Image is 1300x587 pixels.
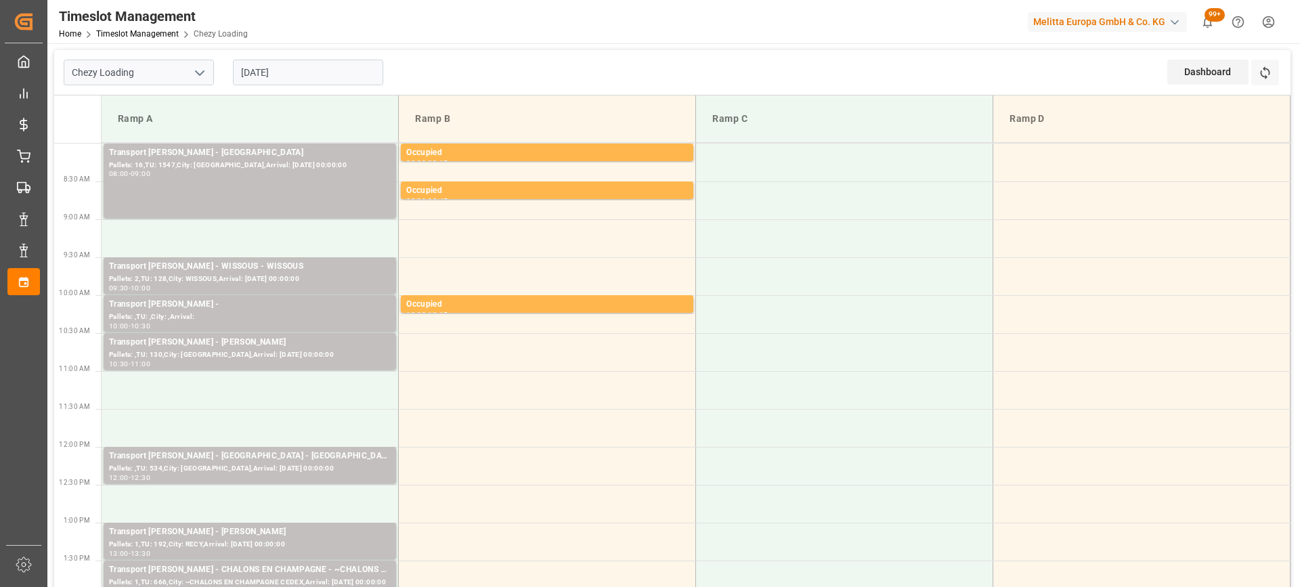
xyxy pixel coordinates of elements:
div: Dashboard [1167,60,1249,85]
div: 08:15 [428,160,448,166]
div: Pallets: ,TU: 534,City: [GEOGRAPHIC_DATA],Arrival: [DATE] 00:00:00 [109,463,391,475]
div: 12:30 [131,475,150,481]
div: 12:00 [109,475,129,481]
button: open menu [189,62,209,83]
div: Occupied [406,146,688,160]
span: 12:30 PM [59,479,90,486]
div: 13:30 [131,550,150,557]
div: 10:00 [109,323,129,329]
div: - [129,361,131,367]
button: Melitta Europa GmbH & Co. KG [1028,9,1192,35]
span: 9:30 AM [64,251,90,259]
div: Transport [PERSON_NAME] - [GEOGRAPHIC_DATA] - [GEOGRAPHIC_DATA] [109,450,391,463]
div: Ramp B [410,106,685,131]
span: 1:30 PM [64,555,90,562]
div: Transport [PERSON_NAME] - [PERSON_NAME] [109,336,391,349]
div: Pallets: 1,TU: 192,City: RECY,Arrival: [DATE] 00:00:00 [109,539,391,550]
div: - [426,198,428,204]
div: 10:00 [406,311,426,318]
div: Ramp C [707,106,982,131]
div: Melitta Europa GmbH & Co. KG [1028,12,1187,32]
div: Pallets: 16,TU: 1547,City: [GEOGRAPHIC_DATA],Arrival: [DATE] 00:00:00 [109,160,391,171]
div: 08:00 [406,160,426,166]
div: 10:30 [109,361,129,367]
div: Ramp A [112,106,387,131]
button: show 101 new notifications [1192,7,1223,37]
span: 1:00 PM [64,517,90,524]
span: 9:00 AM [64,213,90,221]
span: 10:00 AM [59,289,90,297]
div: 09:30 [109,285,129,291]
div: - [426,311,428,318]
div: 13:00 [109,550,129,557]
div: Transport [PERSON_NAME] - [109,298,391,311]
div: 08:00 [109,171,129,177]
span: 99+ [1205,8,1225,22]
div: Transport [PERSON_NAME] - CHALONS EN CHAMPAGNE - ~CHALONS EN CHAMPAGNE CEDEX [109,563,391,577]
input: Type to search/select [64,60,214,85]
div: Transport [PERSON_NAME] - WISSOUS - WISSOUS [109,260,391,274]
div: - [129,475,131,481]
div: 10:30 [131,323,150,329]
div: 08:45 [428,198,448,204]
div: Pallets: 2,TU: 128,City: WISSOUS,Arrival: [DATE] 00:00:00 [109,274,391,285]
div: - [129,323,131,329]
div: - [129,550,131,557]
a: Home [59,29,81,39]
span: 8:30 AM [64,175,90,183]
div: Transport [PERSON_NAME] - [GEOGRAPHIC_DATA] [109,146,391,160]
a: Timeslot Management [96,29,179,39]
span: 11:00 AM [59,365,90,372]
div: Timeslot Management [59,6,248,26]
div: 10:15 [428,311,448,318]
span: 10:30 AM [59,327,90,334]
div: Occupied [406,298,688,311]
input: DD-MM-YYYY [233,60,383,85]
div: Transport [PERSON_NAME] - [PERSON_NAME] [109,525,391,539]
div: Occupied [406,184,688,198]
div: 10:00 [131,285,150,291]
div: - [129,171,131,177]
div: Pallets: ,TU: 130,City: [GEOGRAPHIC_DATA],Arrival: [DATE] 00:00:00 [109,349,391,361]
div: - [426,160,428,166]
div: Ramp D [1004,106,1279,131]
div: 11:00 [131,361,150,367]
span: 12:00 PM [59,441,90,448]
div: 08:30 [406,198,426,204]
span: 11:30 AM [59,403,90,410]
button: Help Center [1223,7,1253,37]
div: - [129,285,131,291]
div: Pallets: ,TU: ,City: ,Arrival: [109,311,391,323]
div: 09:00 [131,171,150,177]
